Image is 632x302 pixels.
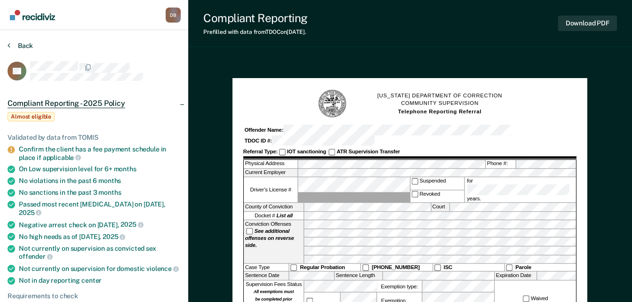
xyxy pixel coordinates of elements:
[103,233,125,240] span: 2025
[377,92,503,116] h1: [US_STATE] DEPARTMENT OF CORRECTION COMMUNITY SUPERVISION
[244,272,288,280] label: Sentence Date
[19,189,181,197] div: No sanctions in the past 3
[516,264,532,270] strong: Parole
[431,203,449,211] label: Court
[300,264,345,270] strong: Regular Probation
[19,253,53,260] span: offender
[444,264,452,270] strong: ISC
[495,272,537,280] label: Expiration Date
[506,264,512,271] input: Parole
[245,228,294,249] strong: See additional offenses on reverse side.
[244,220,304,263] div: Conviction Offenses
[244,169,297,177] label: Current Employer
[244,264,288,271] div: Case Type
[558,16,617,31] button: Download PDF
[203,29,308,35] div: Prefilled with data from TDOC on [DATE] .
[8,134,181,142] div: Validated by data from TOMIS
[8,292,181,300] div: Requirements to check
[19,145,181,161] div: Confirm the client has a fee payment schedule in place if applicable
[467,184,570,195] input: for years.
[120,221,143,228] span: 2025
[362,264,369,271] input: [PHONE_NUMBER]
[245,138,272,144] strong: TDOC ID #:
[410,177,464,190] label: Suspended
[287,149,326,155] strong: IOT sanctioning
[19,221,181,229] div: Negative arrest check on [DATE],
[466,177,575,202] label: for years.
[411,178,418,184] input: Suspended
[19,264,181,273] div: Not currently on supervision for domestic
[81,277,102,284] span: center
[114,165,136,173] span: months
[486,160,516,168] label: Phone #:
[19,200,181,216] div: Passed most recent [MEDICAL_DATA] on [DATE],
[98,177,121,184] span: months
[372,264,420,270] strong: [PHONE_NUMBER]
[337,149,400,155] strong: ATR Supervision Transfer
[98,189,121,196] span: months
[8,112,55,121] span: Almost eligible
[8,41,33,50] button: Back
[203,11,308,25] div: Compliant Reporting
[377,281,422,292] label: Exemption type:
[245,127,284,133] strong: Offender Name:
[8,99,125,108] span: Compliant Reporting - 2025 Policy
[244,203,304,211] label: County of Conviction
[19,277,181,285] div: Not in day reporting
[523,295,529,302] input: Waived
[329,149,336,155] input: ATR Supervision Transfer
[19,245,181,261] div: Not currently on supervision as convicted sex
[411,191,418,197] input: Revoked
[19,209,41,216] span: 2025
[244,177,297,202] label: Driver’s License #
[19,165,181,173] div: On Low supervision level for 6+
[244,160,297,168] label: Physical Address
[166,8,181,23] div: D B
[290,264,297,271] input: Regular Probation
[410,190,464,202] label: Revoked
[166,8,181,23] button: Profile dropdown button
[10,10,55,20] img: Recidiviz
[434,264,441,271] input: ISC
[243,149,278,155] strong: Referral Type:
[255,212,293,219] span: Docket #
[398,109,482,115] strong: Telephone Reporting Referral
[318,89,347,119] img: TN Seal
[277,213,293,219] strong: List all
[246,228,253,235] input: See additional offenses on reverse side.
[19,232,181,241] div: No high needs as of [DATE],
[146,265,179,272] span: violence
[279,149,286,155] input: IOT sanctioning
[19,177,181,185] div: No violations in the past 6
[335,272,383,280] label: Sentence Length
